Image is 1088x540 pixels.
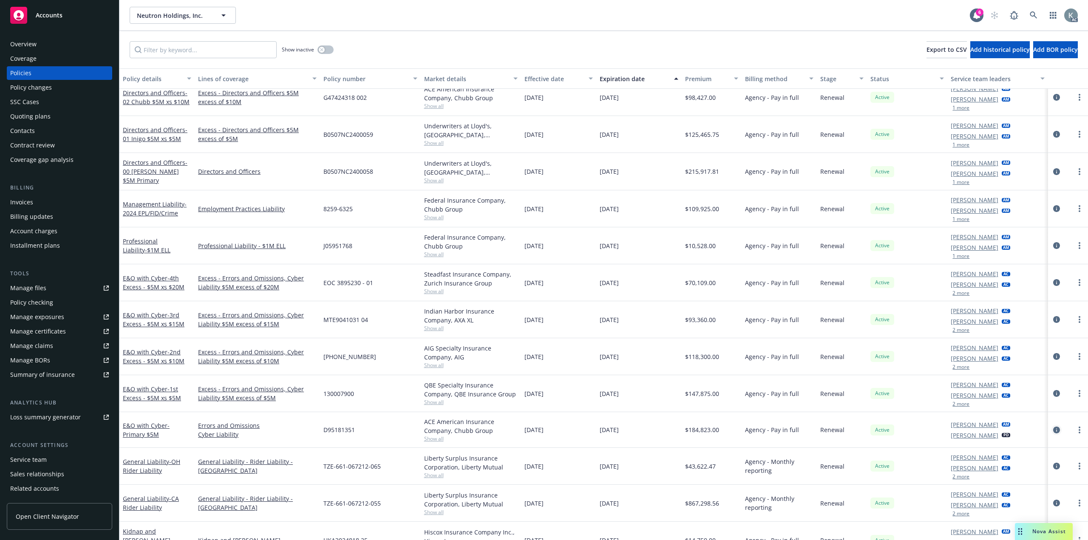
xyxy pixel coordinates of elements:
[874,426,891,434] span: Active
[137,11,210,20] span: Neutron Holdings, Inc.
[970,41,1030,58] button: Add historical policy
[323,204,353,213] span: 8259-6325
[820,315,844,324] span: Renewal
[424,214,518,221] span: Show all
[596,68,682,89] button: Expiration date
[7,281,112,295] a: Manage files
[820,204,844,213] span: Renewal
[1051,277,1062,288] a: circleInformation
[282,46,314,53] span: Show inactive
[874,168,891,175] span: Active
[951,232,998,241] a: [PERSON_NAME]
[7,453,112,466] a: Service team
[7,81,112,94] a: Policy changes
[7,239,112,252] a: Installment plans
[10,66,31,80] div: Policies
[323,315,368,324] span: MTE9041031 04
[952,401,969,407] button: 2 more
[952,142,969,147] button: 1 more
[198,204,317,213] a: Employment Practices Liability
[524,462,544,471] span: [DATE]
[820,167,844,176] span: Renewal
[1064,8,1078,22] img: photo
[745,494,813,512] span: Agency - Monthly reporting
[123,458,180,475] span: - OH Rider Liability
[524,167,544,176] span: [DATE]
[600,425,619,434] span: [DATE]
[1074,204,1085,214] a: more
[130,7,236,24] button: Neutron Holdings, Inc.
[424,472,518,479] span: Show all
[7,482,112,495] a: Related accounts
[7,410,112,424] a: Loss summary generator
[820,389,844,398] span: Renewal
[7,153,112,167] a: Coverage gap analysis
[323,167,373,176] span: B0507NC2400058
[123,495,179,512] span: - CA Rider Liability
[1033,41,1078,58] button: Add BOR policy
[323,462,381,471] span: TZE-661-067212-065
[7,368,112,382] a: Summary of insurance
[952,511,969,516] button: 2 more
[745,425,799,434] span: Agency - Pay in full
[10,95,39,109] div: SSC Cases
[119,68,195,89] button: Policy details
[1051,204,1062,214] a: circleInformation
[198,241,317,250] a: Professional Liability - $1M ELL
[323,241,352,250] span: J05951768
[524,130,544,139] span: [DATE]
[130,41,277,58] input: Filter by keyword...
[10,325,66,338] div: Manage certificates
[1074,277,1085,288] a: more
[424,270,518,288] div: Steadfast Insurance Company, Zurich Insurance Group
[323,389,354,398] span: 130007900
[1051,388,1062,399] a: circleInformation
[123,495,179,512] a: General Liability
[424,381,518,399] div: QBE Specialty Insurance Company, QBE Insurance Group
[524,241,544,250] span: [DATE]
[421,68,521,89] button: Market details
[685,462,716,471] span: $43,622.47
[874,499,891,507] span: Active
[745,167,799,176] span: Agency - Pay in full
[951,354,998,363] a: [PERSON_NAME]
[951,343,998,352] a: [PERSON_NAME]
[10,153,74,167] div: Coverage gap analysis
[951,280,998,289] a: [PERSON_NAME]
[1074,461,1085,471] a: more
[685,204,719,213] span: $109,925.00
[951,500,998,509] a: [PERSON_NAME]
[951,317,998,326] a: [PERSON_NAME]
[7,66,112,80] a: Policies
[320,68,420,89] button: Policy number
[10,124,35,138] div: Contacts
[323,278,373,287] span: EOC 3895230 - 01
[1074,314,1085,325] a: more
[1051,314,1062,325] a: circleInformation
[524,425,544,434] span: [DATE]
[424,307,518,325] div: Indian Harbor Insurance Company, AXA XL
[123,200,187,217] a: Management Liability
[947,68,1048,89] button: Service team leaders
[7,467,112,481] a: Sales relationships
[424,399,518,406] span: Show all
[874,242,891,249] span: Active
[951,464,998,472] a: [PERSON_NAME]
[198,430,317,439] a: Cyber Liability
[951,95,998,104] a: [PERSON_NAME]
[123,158,187,184] span: - 00 [PERSON_NAME] $5M Primary
[424,435,518,442] span: Show all
[7,95,112,109] a: SSC Cases
[745,204,799,213] span: Agency - Pay in full
[1032,528,1066,535] span: Nova Assist
[7,3,112,27] a: Accounts
[820,462,844,471] span: Renewal
[952,254,969,259] button: 1 more
[986,7,1003,24] a: Start snowing
[424,233,518,251] div: Federal Insurance Company, Chubb Group
[600,130,619,139] span: [DATE]
[7,325,112,338] a: Manage certificates
[820,93,844,102] span: Renewal
[424,362,518,369] span: Show all
[951,391,998,400] a: [PERSON_NAME]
